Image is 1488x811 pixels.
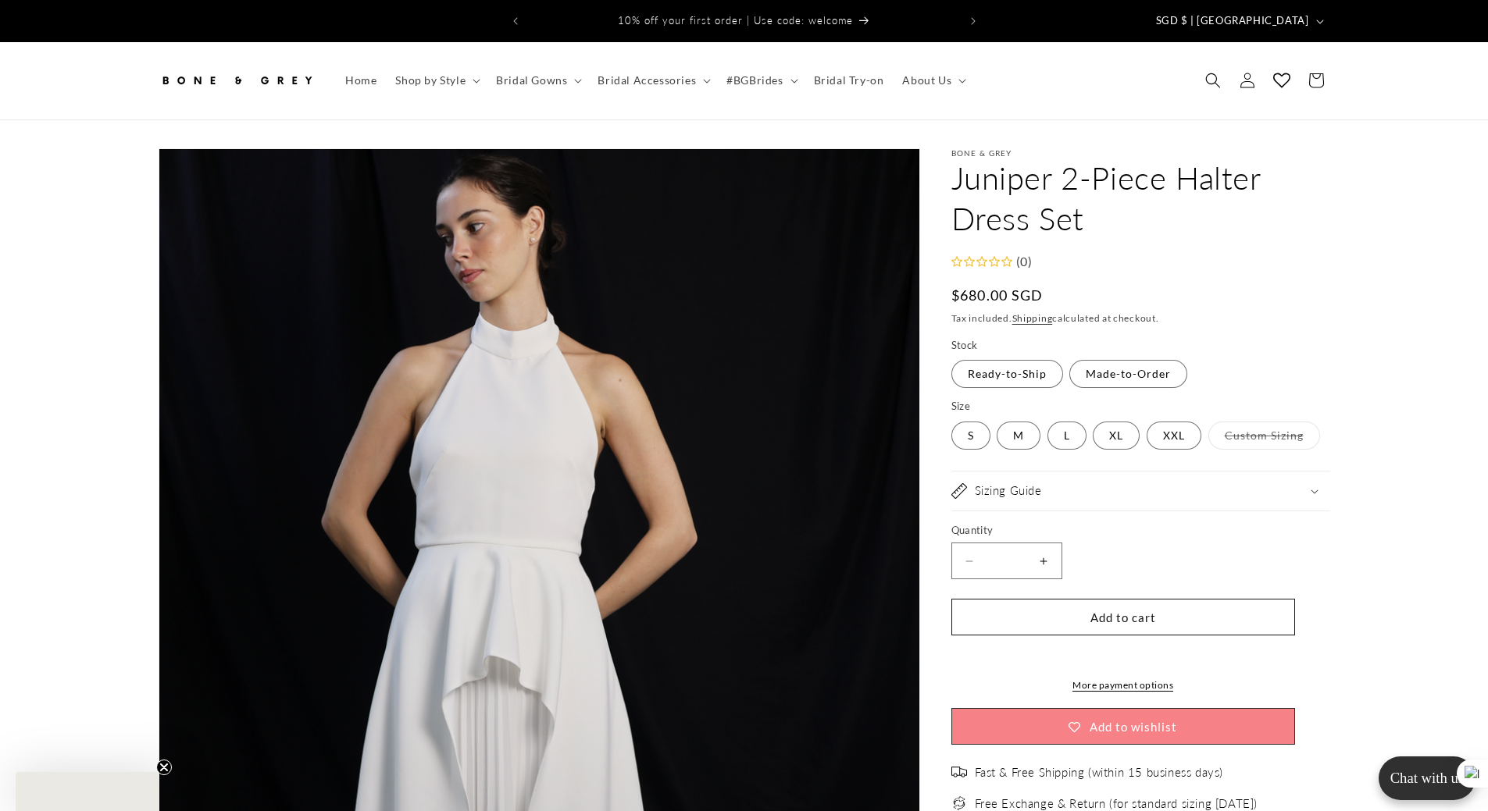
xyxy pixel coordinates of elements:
[159,63,315,98] img: Bone and Grey Bridal
[1379,756,1476,800] button: Open chatbox
[1069,360,1187,388] label: Made-to-Order
[1147,6,1330,36] button: SGD $ | [GEOGRAPHIC_DATA]
[997,422,1040,450] label: M
[395,73,466,87] span: Shop by Style
[152,58,320,104] a: Bone and Grey Bridal
[814,73,884,87] span: Bridal Try-on
[1047,422,1087,450] label: L
[951,338,980,354] legend: Stock
[156,759,172,775] button: Close teaser
[1196,63,1230,98] summary: Search
[975,765,1224,781] span: Fast & Free Shipping (within 15 business days)
[717,64,804,97] summary: #BGBrides
[598,73,696,87] span: Bridal Accessories
[386,64,487,97] summary: Shop by Style
[1093,422,1140,450] label: XL
[956,6,990,36] button: Next announcement
[588,64,717,97] summary: Bridal Accessories
[893,64,972,97] summary: About Us
[16,772,159,811] div: Close teaser
[726,73,783,87] span: #BGBrides
[951,148,1330,158] p: Bone & Grey
[951,311,1330,326] div: Tax included. calculated at checkout.
[951,599,1295,635] button: Add to cart
[496,73,567,87] span: Bridal Gowns
[1012,251,1033,273] div: (0)
[1379,770,1476,787] p: Chat with us
[951,360,1063,388] label: Ready-to-Ship
[336,64,386,97] a: Home
[975,483,1042,499] h2: Sizing Guide
[805,64,894,97] a: Bridal Try-on
[902,73,951,87] span: About Us
[951,678,1295,692] a: More payment options
[1208,422,1320,450] label: Custom Sizing
[951,708,1295,745] button: Add to wishlist
[951,795,967,811] img: exchange_2.png
[1147,422,1201,450] label: XXL
[951,422,990,450] label: S
[1156,13,1309,29] span: SGD $ | [GEOGRAPHIC_DATA]
[1012,312,1053,324] a: Shipping
[498,6,533,36] button: Previous announcement
[487,64,588,97] summary: Bridal Gowns
[951,471,1330,510] summary: Sizing Guide
[951,399,972,414] legend: Size
[345,73,376,87] span: Home
[951,158,1330,239] h1: Juniper 2-Piece Halter Dress Set
[951,285,1044,306] span: $680.00 SGD
[618,14,853,27] span: 10% off your first order | Use code: welcome
[951,523,1295,539] label: Quantity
